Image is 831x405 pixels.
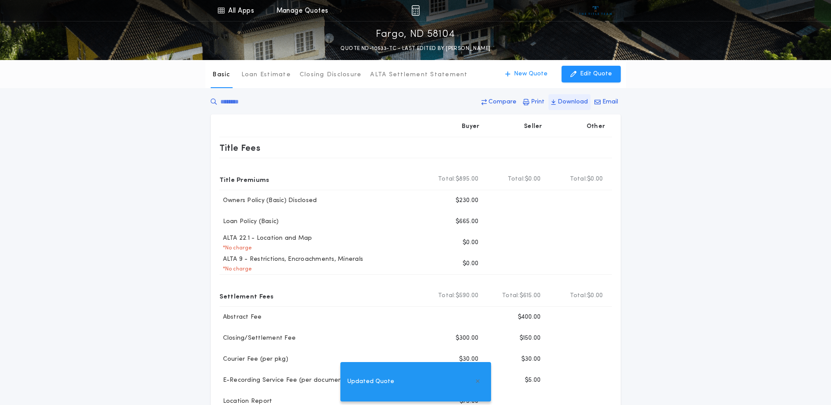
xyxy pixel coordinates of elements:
p: $665.00 [456,217,479,226]
p: Compare [488,98,516,107]
b: Total: [438,291,456,300]
p: $300.00 [456,334,479,343]
p: * No charge [219,245,252,252]
b: Total: [570,291,587,300]
p: Other [586,122,605,131]
p: Closing Disclosure [300,71,362,79]
span: $0.00 [587,175,603,184]
p: Settlement Fees [219,289,274,303]
p: ALTA 9 - Restrictions, Encroachments, Minerals [219,255,364,264]
button: Print [520,94,547,110]
p: Email [602,98,618,107]
span: $615.00 [520,291,541,300]
p: Loan Policy (Basic) [219,217,279,226]
p: Download [558,98,588,107]
b: Total: [570,175,587,184]
p: Loan Estimate [241,71,291,79]
p: Print [531,98,545,107]
b: Total: [508,175,525,184]
p: Edit Quote [580,70,612,78]
p: $30.00 [521,355,541,364]
button: Download [548,94,591,110]
p: Buyer [462,122,479,131]
p: Courier Fee (per pkg) [219,355,288,364]
img: vs-icon [579,6,612,15]
p: Title Premiums [219,172,269,186]
b: Total: [502,291,520,300]
p: * No charge [219,266,252,273]
p: ALTA Settlement Statement [370,71,467,79]
button: Edit Quote [562,66,621,82]
p: Abstract Fee [219,313,262,322]
span: $0.00 [587,291,603,300]
p: ALTA 22.1 - Location and Map [219,234,312,243]
p: Closing/Settlement Fee [219,334,296,343]
p: $400.00 [518,313,541,322]
span: $895.00 [456,175,479,184]
p: Title Fees [219,141,261,155]
img: img [411,5,420,16]
p: $0.00 [463,238,478,247]
button: New Quote [496,66,556,82]
p: $230.00 [456,196,479,205]
button: Compare [479,94,519,110]
span: Updated Quote [347,377,394,387]
p: Basic [212,71,230,79]
p: $150.00 [520,334,541,343]
p: New Quote [514,70,548,78]
p: Seller [524,122,542,131]
button: Email [592,94,621,110]
p: Fargo, ND 58104 [376,28,455,42]
span: $590.00 [456,291,479,300]
p: Owners Policy (Basic) Disclosed [219,196,317,205]
p: QUOTE ND-10533-TC - LAST EDITED BY [PERSON_NAME] [340,44,490,53]
span: $0.00 [525,175,541,184]
p: $30.00 [459,355,479,364]
p: $0.00 [463,259,478,268]
b: Total: [438,175,456,184]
